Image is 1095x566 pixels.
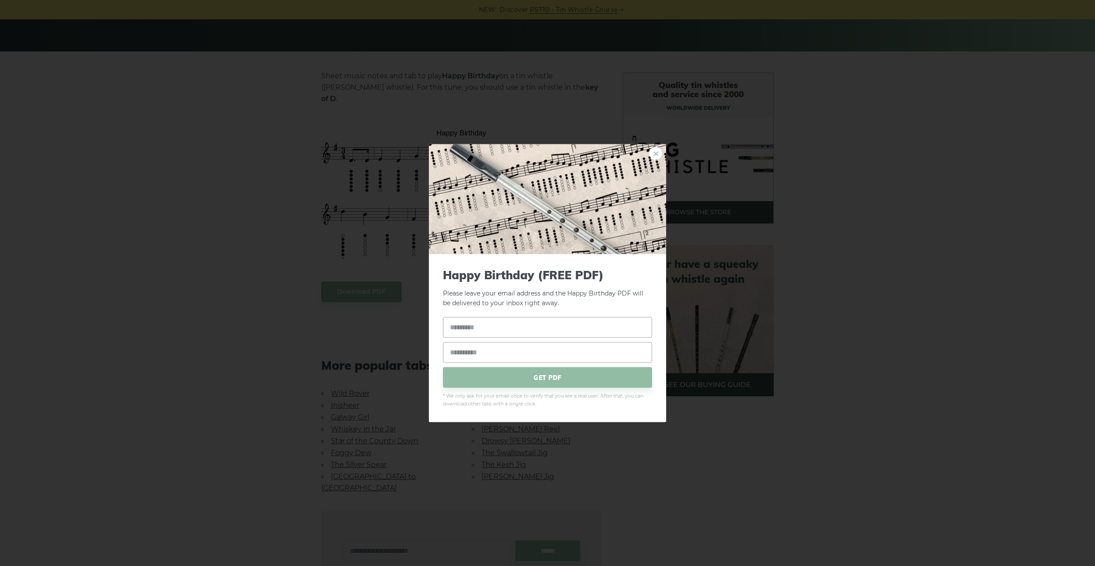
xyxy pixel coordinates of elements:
[443,268,652,281] span: Happy Birthday (FREE PDF)
[443,367,652,388] span: GET PDF
[649,146,662,160] a: ×
[443,392,652,408] span: * We only ask for your email once to verify that you are a real user. After that, you can downloa...
[443,268,652,308] p: Please leave your email address and the Happy Birthday PDF will be delivered to your inbox right ...
[429,144,666,254] img: Tin Whistle Tab Preview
